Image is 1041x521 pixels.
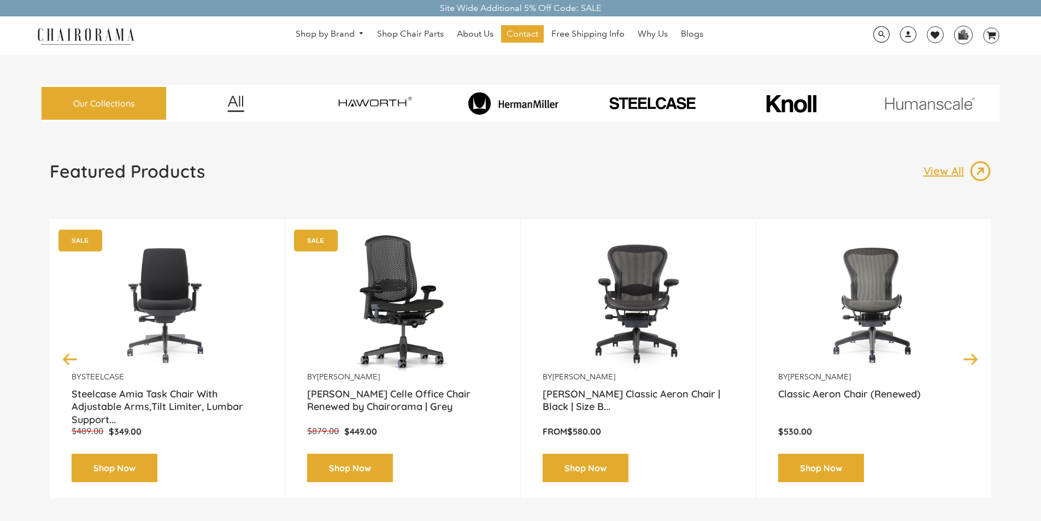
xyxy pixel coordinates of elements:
a: [PERSON_NAME] [317,372,380,382]
a: Contact [501,25,544,43]
img: image_10_1.png [742,93,840,114]
a: Blogs [675,25,709,43]
a: Classic Aeron Chair (Renewed) - chairorama Classic Aeron Chair (Renewed) - chairorama [778,235,969,372]
a: [PERSON_NAME] [788,372,851,382]
p: by [72,372,263,382]
span: $879.00 [307,426,339,436]
span: $349.00 [109,426,142,437]
text: SALE [72,237,89,244]
a: Shop by Brand [290,26,370,43]
text: SALE [307,237,324,244]
a: View All [924,160,991,182]
span: Blogs [681,28,703,40]
a: [PERSON_NAME] [552,372,615,382]
img: image_13.png [969,160,991,182]
img: Amia Chair by chairorama.com [72,235,263,372]
a: Free Shipping Info [546,25,630,43]
p: From [543,426,734,437]
a: About Us [451,25,499,43]
a: Amia Chair by chairorama.com Renewed Amia Chair chairorama.com [72,235,263,372]
img: PHOTO-2024-07-09-00-53-10-removebg-preview.png [585,95,719,112]
a: Shop Now [778,454,864,483]
img: image_11.png [863,97,997,110]
a: Shop Now [307,454,393,483]
a: Classic Aeron Chair (Renewed) [778,388,969,415]
img: Herman Miller Classic Aeron Chair | Black | Size B (Renewed) - chairorama [543,235,734,372]
a: Shop Now [72,454,157,483]
a: Shop Chair Parts [372,25,449,43]
a: Our Collections [42,87,166,120]
img: Classic Aeron Chair (Renewed) - chairorama [778,235,969,372]
span: $449.00 [344,426,377,437]
h1: Featured Products [50,160,205,182]
span: $580.00 [567,426,601,437]
p: by [307,372,498,382]
img: chairorama [31,26,140,45]
a: Why Us [632,25,673,43]
span: Shop Chair Parts [377,28,444,40]
img: WhatsApp_Image_2024-07-12_at_16.23.01.webp [955,26,972,43]
img: image_8_173eb7e0-7579-41b4-bc8e-4ba0b8ba93e8.png [446,92,580,115]
nav: DesktopNavigation [187,25,812,45]
span: $489.00 [72,426,103,436]
a: Shop Now [543,454,628,483]
p: by [778,372,969,382]
a: [PERSON_NAME] Celle Office Chair Renewed by Chairorama | Grey [307,388,498,415]
button: Previous [61,349,80,368]
a: Herman Miller Classic Aeron Chair | Black | Size B (Renewed) - chairorama Herman Miller Classic A... [543,235,734,372]
p: View All [924,164,969,178]
a: Featured Products [50,160,205,191]
span: Why Us [638,28,668,40]
span: Contact [507,28,538,40]
span: About Us [457,28,493,40]
a: Herman Miller Celle Office Chair Renewed by Chairorama | Grey - chairorama Herman Miller Celle Of... [307,235,498,372]
p: by [543,372,734,382]
a: Steelcase Amia Task Chair With Adjustable Arms,Tilt Limiter, Lumbar Support... [72,388,263,415]
img: image_12.png [205,95,266,112]
img: Herman Miller Celle Office Chair Renewed by Chairorama | Grey - chairorama [307,235,498,372]
a: Steelcase [81,372,124,382]
span: $530.00 [778,426,812,437]
img: image_7_14f0750b-d084-457f-979a-a1ab9f6582c4.png [308,87,442,119]
button: Next [961,349,980,368]
span: Free Shipping Info [551,28,625,40]
a: [PERSON_NAME] Classic Aeron Chair | Black | Size B... [543,388,734,415]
